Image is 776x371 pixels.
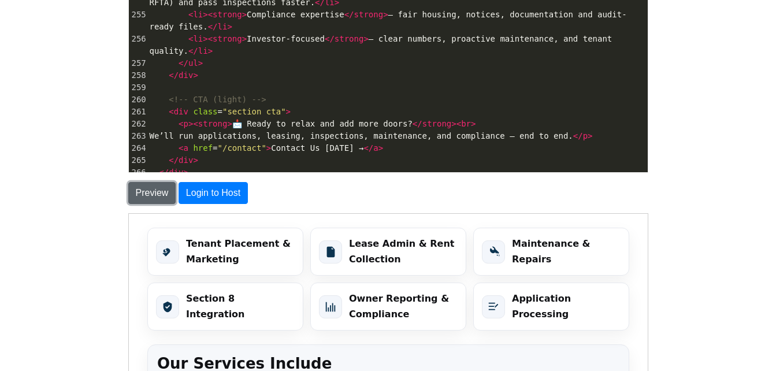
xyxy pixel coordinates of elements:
[213,10,242,19] span: strong
[193,143,213,153] span: href
[344,10,354,19] span: </
[383,24,462,50] strong: Maintenance & Repairs
[208,22,218,31] span: </
[174,107,188,116] span: div
[184,143,188,153] span: a
[573,131,583,140] span: </
[471,119,476,128] span: >
[203,10,213,19] span: ><
[179,58,188,68] span: </
[198,46,208,55] span: li
[193,71,198,80] span: >
[193,155,198,165] span: >
[373,143,378,153] span: a
[222,107,286,116] span: "section cta"
[129,154,147,166] div: 265
[129,33,147,45] div: 256
[413,119,422,128] span: </
[193,10,203,19] span: li
[188,34,193,43] span: <
[57,24,162,50] strong: Tenant Placement & Marketing
[220,24,325,50] strong: Lease Admin & Rent Collection
[62,202,266,213] strong: Lease Administration & Rent Collection
[169,107,173,116] span: <
[159,168,169,177] span: </
[266,143,271,153] span: >
[451,119,461,128] span: ><
[150,10,627,31] span: Compliance expertise — fair housing, notices, documentation and audit-ready files.
[218,143,266,153] span: "/contact"
[28,140,491,159] h2: Our Services Include
[129,106,147,118] div: 261
[227,119,232,128] span: >
[213,34,242,43] span: strong
[220,79,320,105] strong: Owner Reporting & Compliance
[193,107,217,116] span: class
[335,34,364,43] span: strong
[129,142,147,154] div: 264
[57,79,116,105] strong: Section 8 Integration
[218,22,228,31] span: li
[188,119,198,128] span: ><
[184,119,188,128] span: p
[62,168,222,179] strong: Tenant Placement & Marketing
[354,10,384,19] span: strong
[150,143,384,153] span: = Contact Us [DATE] →
[188,46,198,55] span: </
[128,182,176,204] button: Preview
[286,107,291,116] span: >
[422,119,452,128] span: strong
[169,71,179,80] span: </
[242,10,247,19] span: >
[169,155,179,165] span: </
[150,131,593,140] span: We’ll run applications, leasing, inspections, maintenance, and compliance — end to end.
[129,166,147,179] div: 266
[325,34,335,43] span: </
[378,143,383,153] span: >
[179,155,193,165] span: div
[129,94,147,106] div: 260
[169,95,266,104] span: <!-- CTA (light) -->
[129,9,147,21] div: 255
[129,81,147,94] div: 259
[150,119,476,128] span: 📩 Ready to relax and add more doors?
[363,34,368,43] span: >
[62,201,491,231] li: — Custom leases for market-rate or Section 8, secure online rent collection, renewals, and termin...
[227,22,232,31] span: >
[583,131,588,140] span: p
[179,119,183,128] span: <
[198,58,203,68] span: >
[169,168,183,177] span: div
[179,143,183,153] span: <
[129,69,147,81] div: 258
[242,34,247,43] span: >
[150,34,617,55] span: Investor-focused — clear numbers, proactive maintenance, and tenant quality.
[208,46,213,55] span: >
[203,34,213,43] span: ><
[383,79,442,105] strong: Application Processing
[129,118,147,130] div: 262
[179,71,193,80] span: div
[184,168,188,177] span: >
[198,119,228,128] span: strong
[179,182,248,204] button: Login to Host
[188,58,198,68] span: ul
[588,131,592,140] span: >
[150,107,291,116] span: =
[461,119,471,128] span: br
[193,34,203,43] span: li
[188,10,193,19] span: <
[62,166,491,196] li: — Professional listing photos & marketing, targeted tenant outreach, and pre-screening for income...
[383,10,388,19] span: >
[129,130,147,142] div: 263
[363,143,373,153] span: </
[129,57,147,69] div: 257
